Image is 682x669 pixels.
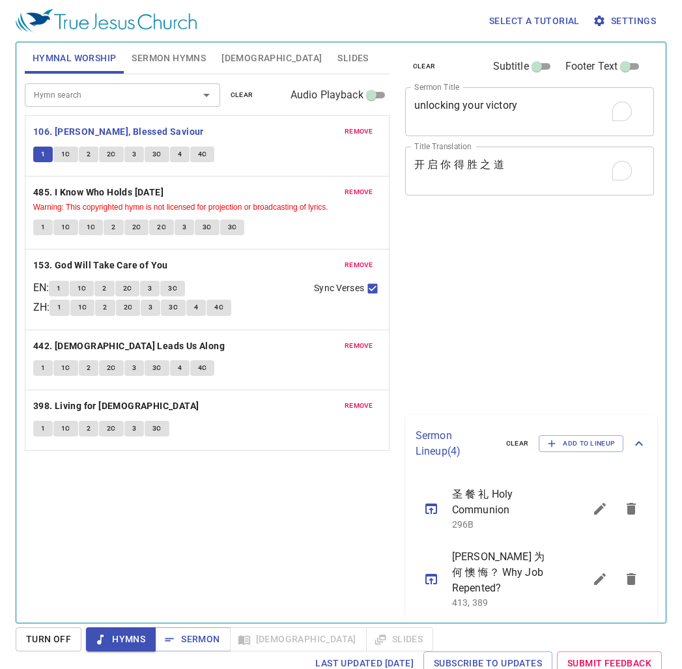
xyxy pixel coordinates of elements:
button: 4C [190,147,215,162]
span: 3 [182,221,186,233]
button: 4 [186,300,206,315]
span: 4C [198,362,207,374]
button: 2C [149,220,174,235]
button: 4 [170,147,190,162]
button: 2C [99,147,124,162]
span: 3C [152,423,162,434]
textarea: To enrich screen reader interactions, please activate Accessibility in Grammarly extension settings [414,158,646,183]
button: clear [223,87,261,103]
span: 3C [203,221,212,233]
span: 3C [228,221,237,233]
span: 1C [61,221,70,233]
img: True Jesus Church [16,9,197,33]
span: 1 [41,149,45,160]
span: 3C [169,302,178,313]
button: 3C [161,300,186,315]
button: 3 [124,421,144,436]
b: 398. Living for [DEMOGRAPHIC_DATA] [33,398,199,414]
button: clear [405,59,444,74]
button: 1 [33,147,53,162]
button: 3C [145,421,169,436]
button: remove [337,124,381,139]
span: [PERSON_NAME] 为 何 懊 悔？ Why Job Repented? [452,549,553,596]
span: 1C [78,283,87,294]
span: 2C [107,362,116,374]
span: Subtitle [493,59,529,74]
span: 3 [132,149,136,160]
p: 413, 389 [452,596,553,609]
button: 2C [99,421,124,436]
button: 1C [53,147,78,162]
span: 1 [41,423,45,434]
button: Open [197,86,216,104]
textarea: To enrich screen reader interactions, please activate Accessibility in Grammarly extension settings [414,99,646,124]
span: clear [506,438,529,449]
iframe: from-child [400,209,606,410]
span: remove [345,186,373,198]
span: 4 [178,149,182,160]
span: Select a tutorial [489,13,580,29]
span: Footer Text [565,59,618,74]
span: 1C [78,302,87,313]
button: 106. [PERSON_NAME], Blessed Saviour [33,124,206,140]
button: remove [337,257,381,273]
button: Turn Off [16,627,81,651]
button: 3C [160,281,185,296]
button: 3C [145,147,169,162]
span: 2C [157,221,166,233]
button: 1C [70,281,94,296]
span: clear [231,89,253,101]
b: 442. [DEMOGRAPHIC_DATA] Leads Us Along [33,338,225,354]
button: 4C [190,360,215,376]
span: 1 [41,362,45,374]
span: 1C [61,362,70,374]
button: 485. I Know Who Holds [DATE] [33,184,166,201]
span: 3 [149,302,152,313]
span: 2C [107,423,116,434]
button: remove [337,184,381,200]
span: 圣 餐 礼 Holy Communion [452,487,553,518]
span: 1 [41,221,45,233]
button: 3 [141,300,160,315]
span: 2 [87,423,91,434]
button: 3C [220,220,245,235]
button: 2 [79,421,98,436]
span: 3C [152,362,162,374]
span: 1C [87,221,96,233]
span: Hymnal Worship [33,50,117,66]
button: 1C [53,360,78,376]
b: 106. [PERSON_NAME], Blessed Saviour [33,124,204,140]
span: 1C [61,423,70,434]
button: 2 [79,360,98,376]
button: 3C [195,220,220,235]
span: 2 [111,221,115,233]
span: 4 [194,302,198,313]
button: 442. [DEMOGRAPHIC_DATA] Leads Us Along [33,338,227,354]
span: Slides [337,50,368,66]
span: 3 [132,362,136,374]
p: 296B [452,518,553,531]
span: Add to Lineup [547,438,615,449]
button: clear [498,436,537,451]
button: 1 [33,360,53,376]
button: 4C [206,300,231,315]
b: 153. God Will Take Care of You [33,257,168,274]
button: Sermon [155,627,230,651]
button: 2 [79,147,98,162]
button: 1C [53,220,78,235]
span: Sermon Hymns [132,50,206,66]
span: Settings [595,13,656,29]
button: Hymns [86,627,156,651]
p: EN : [33,280,49,296]
button: Settings [590,9,661,33]
button: 2C [115,281,140,296]
span: 4 [178,362,182,374]
button: 1 [50,300,69,315]
button: 2 [95,300,115,315]
button: 1C [70,300,95,315]
span: 4C [198,149,207,160]
button: 3 [124,147,144,162]
button: 2C [116,300,141,315]
span: 2C [132,221,141,233]
button: 2C [124,220,149,235]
